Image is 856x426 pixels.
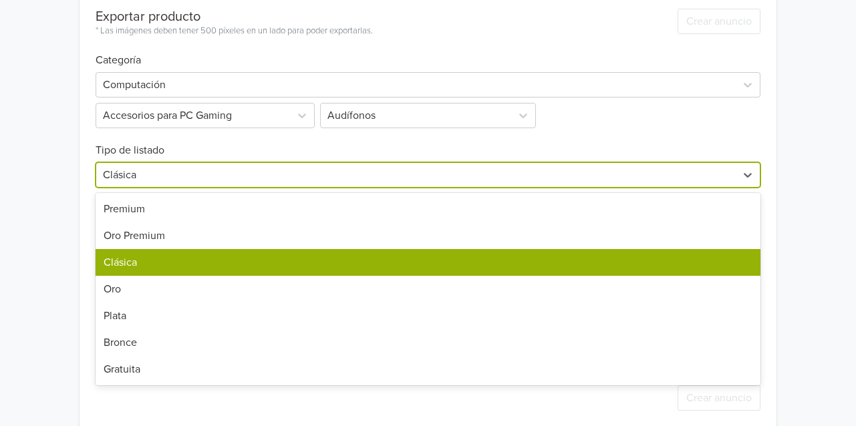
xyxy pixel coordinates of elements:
div: Premium [96,196,760,222]
div: Gratuita [96,356,760,383]
button: Crear anuncio [678,9,760,34]
div: Oro Premium [96,222,760,249]
div: Exportar producto [96,9,373,25]
h6: Categoría [96,38,760,67]
div: Clásica [96,249,760,276]
div: Plata [96,302,760,329]
h6: Tipo de listado [96,128,760,157]
button: Crear anuncio [678,385,760,411]
div: Oro [96,276,760,302]
div: * Las imágenes deben tener 500 píxeles en un lado para poder exportarlas. [96,25,373,38]
div: Bronce [96,329,760,356]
